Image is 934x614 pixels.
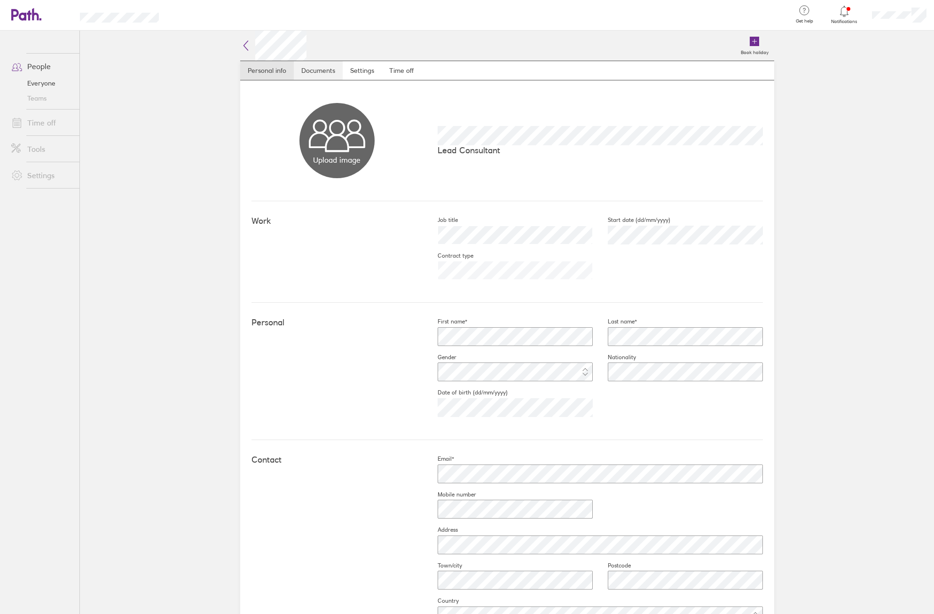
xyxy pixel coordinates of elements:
label: Contract type [423,252,473,260]
label: Date of birth (dd/mm/yyyy) [423,389,508,396]
a: Book holiday [735,31,774,61]
label: Address [423,526,458,534]
a: Time off [382,61,421,80]
a: Notifications [829,5,860,24]
a: People [4,57,79,76]
label: Email* [423,455,454,463]
label: First name* [423,318,467,325]
p: Lead Consultant [438,145,763,155]
label: Start date (dd/mm/yyyy) [593,216,670,224]
label: Country [423,597,459,605]
span: Get help [789,18,820,24]
label: Postcode [593,562,631,569]
a: Time off [4,113,79,132]
label: Mobile number [423,491,476,498]
a: Personal info [240,61,294,80]
a: Tools [4,140,79,158]
label: Book holiday [735,47,774,55]
a: Settings [4,166,79,185]
span: Notifications [829,19,860,24]
a: Settings [343,61,382,80]
a: Documents [294,61,343,80]
label: Job title [423,216,458,224]
label: Nationality [593,354,636,361]
a: Everyone [4,76,79,91]
h4: Work [251,216,423,226]
h4: Contact [251,455,423,465]
label: Last name* [593,318,637,325]
label: Town/city [423,562,462,569]
h4: Personal [251,318,423,328]
a: Teams [4,91,79,106]
label: Gender [423,354,456,361]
